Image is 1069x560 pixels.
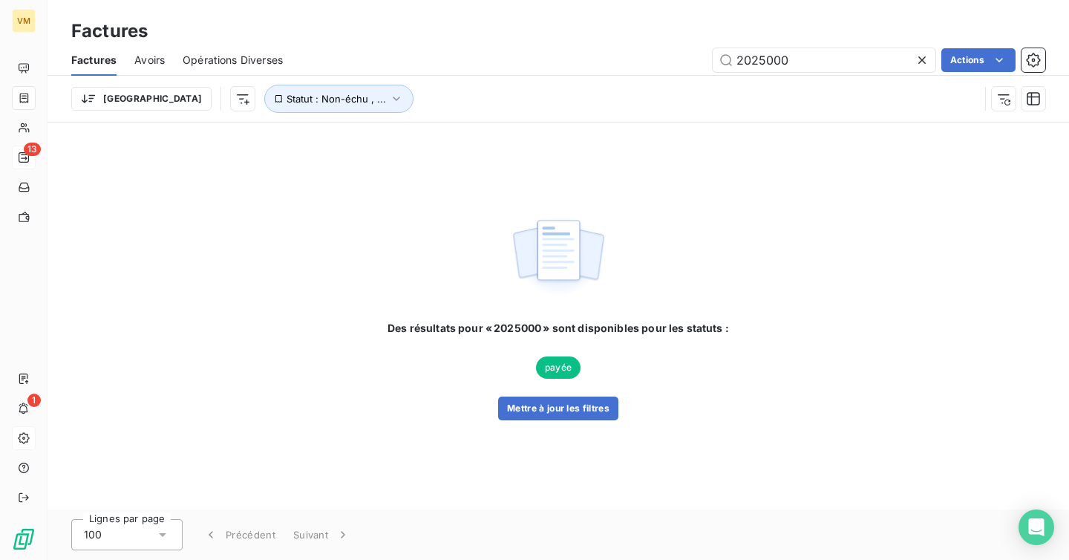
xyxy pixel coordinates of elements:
[12,527,36,551] img: Logo LeanPay
[183,53,283,68] span: Opérations Diverses
[194,519,284,550] button: Précédent
[84,527,102,542] span: 100
[264,85,413,113] button: Statut : Non-échu , ...
[287,93,386,105] span: Statut : Non-échu , ...
[24,143,41,156] span: 13
[388,321,729,336] span: Des résultats pour « 2025000 » sont disponibles pour les statuts :
[941,48,1016,72] button: Actions
[1019,509,1054,545] div: Open Intercom Messenger
[71,18,148,45] h3: Factures
[536,356,581,379] span: payée
[134,53,165,68] span: Avoirs
[713,48,935,72] input: Rechercher
[27,394,41,407] span: 1
[511,212,606,304] img: empty state
[284,519,359,550] button: Suivant
[71,53,117,68] span: Factures
[12,9,36,33] div: VM
[498,397,618,420] button: Mettre à jour les filtres
[71,87,212,111] button: [GEOGRAPHIC_DATA]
